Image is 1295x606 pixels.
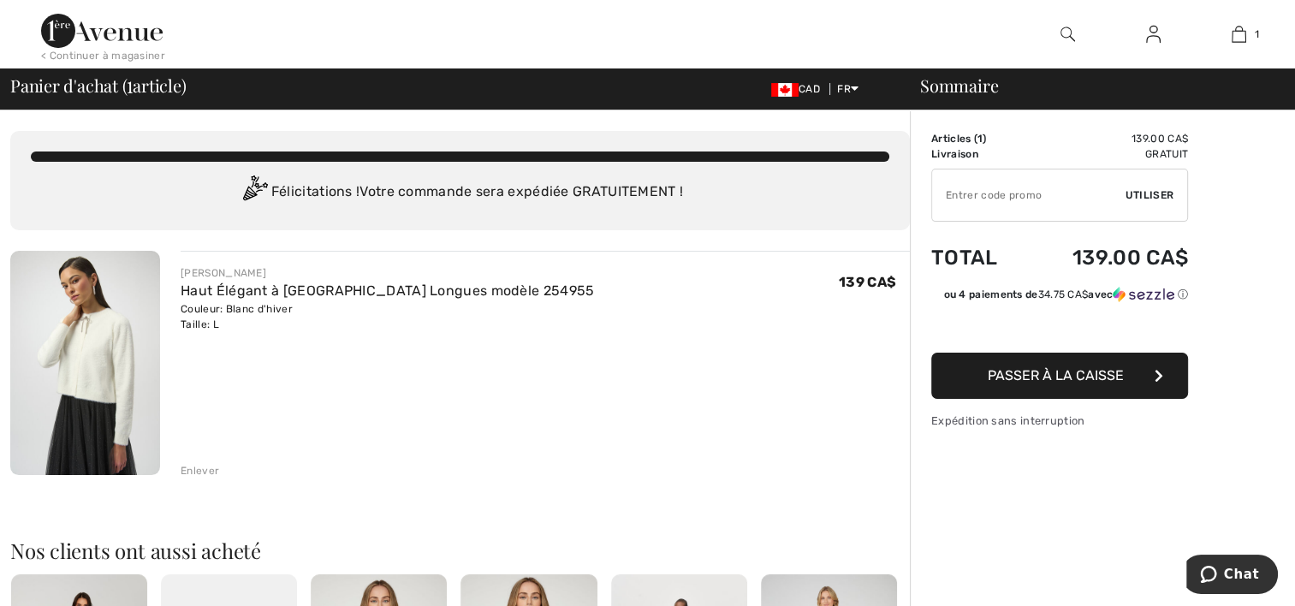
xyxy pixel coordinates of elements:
[771,83,799,97] img: Canadian Dollar
[181,282,594,299] a: Haut Élégant à [GEOGRAPHIC_DATA] Longues modèle 254955
[1232,24,1246,45] img: Mon panier
[931,413,1188,429] div: Expédition sans interruption
[10,77,187,94] span: Panier d'achat ( article)
[1060,24,1075,45] img: recherche
[931,308,1188,347] iframe: PayPal-paypal
[943,287,1188,302] div: ou 4 paiements de avec
[1025,229,1188,287] td: 139.00 CA$
[931,287,1188,308] div: ou 4 paiements de34.75 CA$avecSezzle Cliquez pour en savoir plus sur Sezzle
[839,274,896,290] span: 139 CA$
[1126,187,1173,203] span: Utiliser
[932,169,1126,221] input: Code promo
[1132,24,1174,45] a: Se connecter
[237,175,271,210] img: Congratulation2.svg
[931,131,1025,146] td: Articles ( )
[31,175,889,210] div: Félicitations ! Votre commande sera expédiée GRATUITEMENT !
[1186,555,1278,597] iframe: Ouvre un widget dans lequel vous pouvez chatter avec l’un de nos agents
[181,463,219,478] div: Enlever
[771,83,827,95] span: CAD
[977,133,983,145] span: 1
[181,265,594,281] div: [PERSON_NAME]
[1197,24,1280,45] a: 1
[1255,27,1259,42] span: 1
[10,540,910,561] h2: Nos clients ont aussi acheté
[1025,146,1188,162] td: Gratuit
[931,353,1188,399] button: Passer à la caisse
[931,146,1025,162] td: Livraison
[900,77,1285,94] div: Sommaire
[127,73,133,95] span: 1
[1037,288,1088,300] span: 34.75 CA$
[41,14,163,48] img: 1ère Avenue
[837,83,858,95] span: FR
[1146,24,1161,45] img: Mes infos
[1113,287,1174,302] img: Sezzle
[181,301,594,332] div: Couleur: Blanc d'hiver Taille: L
[931,229,1025,287] td: Total
[10,251,160,475] img: Haut Élégant à Manches Longues modèle 254955
[41,48,165,63] div: < Continuer à magasiner
[988,367,1124,383] span: Passer à la caisse
[1025,131,1188,146] td: 139.00 CA$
